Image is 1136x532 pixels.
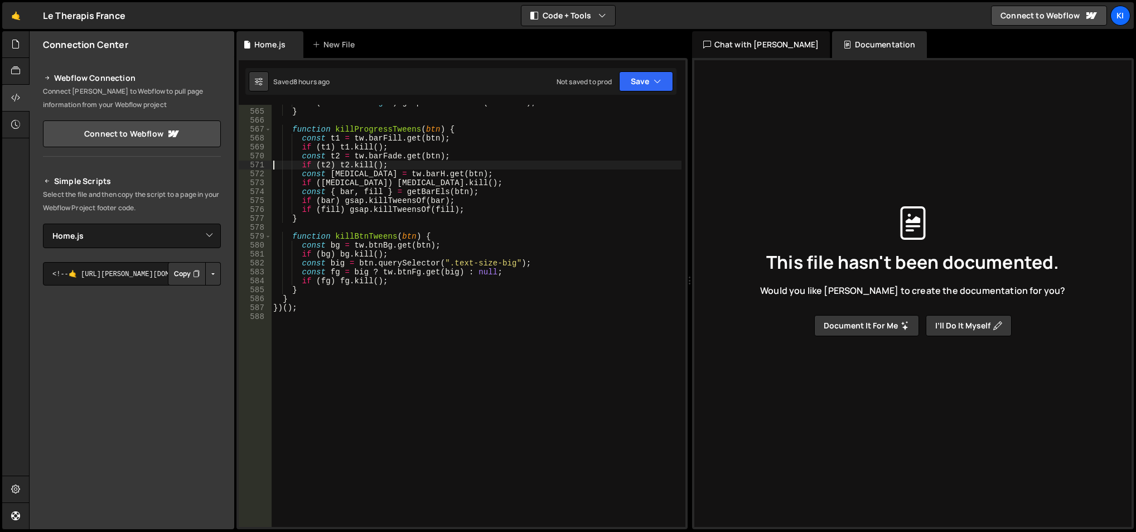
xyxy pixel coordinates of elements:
[239,134,272,143] div: 568
[43,85,221,112] p: Connect [PERSON_NAME] to Webflow to pull page information from your Webflow project
[239,259,272,268] div: 582
[239,223,272,232] div: 578
[239,161,272,170] div: 571
[239,125,272,134] div: 567
[43,304,222,404] iframe: YouTube video player
[239,303,272,312] div: 587
[43,38,128,51] h2: Connection Center
[43,71,221,85] h2: Webflow Connection
[239,196,272,205] div: 575
[239,277,272,286] div: 584
[521,6,615,26] button: Code + Tools
[926,315,1012,336] button: I’ll do it myself
[239,170,272,178] div: 572
[766,253,1059,271] span: This file hasn't been documented.
[43,175,221,188] h2: Simple Scripts
[239,312,272,321] div: 588
[239,107,272,116] div: 565
[832,31,926,58] div: Documentation
[239,241,272,250] div: 580
[168,262,206,286] button: Copy
[239,294,272,303] div: 586
[239,286,272,294] div: 585
[168,262,221,286] div: Button group with nested dropdown
[293,77,330,86] div: 8 hours ago
[43,120,221,147] a: Connect to Webflow
[239,187,272,196] div: 574
[239,250,272,259] div: 581
[273,77,330,86] div: Saved
[43,412,222,512] iframe: YouTube video player
[239,205,272,214] div: 576
[692,31,830,58] div: Chat with [PERSON_NAME]
[991,6,1107,26] a: Connect to Webflow
[239,178,272,187] div: 573
[239,214,272,223] div: 577
[239,116,272,125] div: 566
[312,39,359,50] div: New File
[43,188,221,215] p: Select the file and then copy the script to a page in your Webflow Project footer code.
[43,9,125,22] div: Le Therapis France
[557,77,612,86] div: Not saved to prod
[814,315,919,336] button: Document it for me
[239,152,272,161] div: 570
[254,39,286,50] div: Home.js
[760,284,1065,297] span: Would you like [PERSON_NAME] to create the documentation for you?
[239,232,272,241] div: 579
[619,71,673,91] button: Save
[1110,6,1130,26] a: Ki
[2,2,30,29] a: 🤙
[239,143,272,152] div: 569
[239,268,272,277] div: 583
[43,262,221,286] textarea: <!--🤙 [URL][PERSON_NAME][DOMAIN_NAME]> <script>document.addEventListener("DOMContentLoaded", func...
